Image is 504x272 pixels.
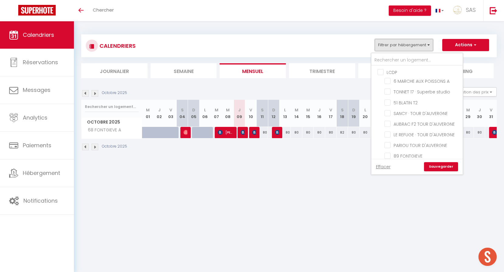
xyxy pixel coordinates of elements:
div: Filtrer par hébergement [371,53,463,175]
span: Hébergement [23,169,60,177]
th: 17 [325,100,337,127]
span: Réservations [23,58,58,66]
span: 51 BLATIN T2 [394,100,418,106]
h3: CALENDRIERS [98,39,136,53]
li: Trimestre [289,63,355,78]
span: 68 FONTGIEVE A [82,127,123,134]
button: Filtrer par hébergement [375,39,433,51]
img: logout [490,7,497,14]
abbr: M [215,107,218,113]
abbr: M [146,107,150,113]
span: AUBRAC F2 TOUR D'AUVERGNE [394,121,455,127]
th: 03 [165,100,177,127]
span: SANCY · TOUR D'AUVERGNE [394,110,448,117]
p: Octobre 2025 [102,144,127,149]
span: Octobre 2025 [82,118,142,127]
a: Effacer [376,163,391,170]
div: 80 [291,127,302,138]
span: [PERSON_NAME] [218,127,233,138]
th: 15 [302,100,314,127]
span: SAS [466,6,476,14]
th: 12 [268,100,280,127]
th: 10 [245,100,257,127]
span: Paiements [23,141,51,149]
abbr: L [284,107,286,113]
th: 20 [360,100,371,127]
th: 02 [154,100,165,127]
abbr: L [364,107,366,113]
abbr: L [204,107,206,113]
abbr: M [306,107,310,113]
abbr: J [238,107,241,113]
div: 82 [337,127,348,138]
img: Super Booking [18,5,56,16]
th: 06 [199,100,211,127]
abbr: V [249,107,252,113]
th: 19 [348,100,360,127]
p: Octobre 2025 [102,90,127,96]
th: 29 [462,100,474,127]
button: Actions [442,39,489,51]
div: 80 [462,127,474,138]
abbr: J [478,107,481,113]
abbr: J [318,107,321,113]
div: 80 [348,127,360,138]
abbr: D [272,107,275,113]
abbr: V [329,107,332,113]
li: Journalier [81,63,148,78]
div: 80 [325,127,337,138]
abbr: S [341,107,344,113]
th: 05 [188,100,200,127]
th: 30 [474,100,485,127]
span: [PERSON_NAME] [275,127,279,138]
span: [PERSON_NAME] [252,127,256,138]
abbr: D [352,107,355,113]
a: Sauvegarder [424,162,458,171]
th: 11 [256,100,268,127]
div: 80 [314,127,325,138]
span: [PERSON_NAME] [183,127,187,138]
abbr: S [261,107,264,113]
abbr: S [181,107,184,113]
button: Besoin d'aide ? [389,5,431,16]
li: Tâches [358,63,425,78]
th: 04 [176,100,188,127]
div: 80 [360,127,371,138]
span: Calendriers [23,31,54,39]
th: 07 [211,100,222,127]
div: 80 [474,127,485,138]
li: Mensuel [220,63,286,78]
th: 08 [222,100,234,127]
div: 80 [302,127,314,138]
th: 31 [485,100,497,127]
th: 18 [337,100,348,127]
abbr: V [490,107,492,113]
th: 16 [314,100,325,127]
span: Messages [23,86,50,94]
abbr: M [226,107,230,113]
abbr: V [169,107,172,113]
th: 09 [234,100,245,127]
span: [PERSON_NAME] [241,127,245,138]
span: Chercher [93,7,114,13]
div: 80 [256,127,268,138]
abbr: J [158,107,161,113]
input: Rechercher un logement... [85,101,139,112]
abbr: M [295,107,298,113]
li: Semaine [151,63,217,78]
th: 13 [280,100,291,127]
abbr: D [192,107,195,113]
span: Notifications [23,197,58,204]
th: 14 [291,100,302,127]
abbr: M [466,107,470,113]
span: Analytics [23,114,47,121]
th: 01 [142,100,154,127]
div: 80 [280,127,291,138]
img: ... [453,5,462,15]
input: Rechercher un logement... [371,55,463,66]
button: Gestion des prix [451,87,497,96]
div: Ouvrir le chat [478,248,497,266]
